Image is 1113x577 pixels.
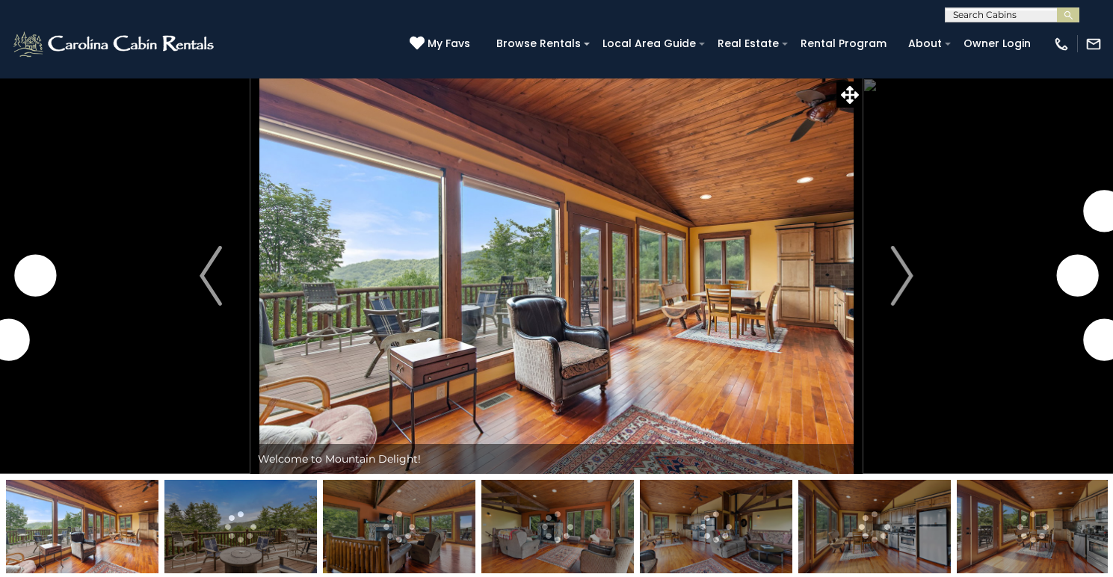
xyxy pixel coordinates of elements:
img: phone-regular-white.png [1053,36,1070,52]
img: 163275482 [6,480,158,573]
img: arrow [891,246,913,306]
a: Real Estate [710,32,786,55]
a: My Favs [410,36,474,52]
img: 163275485 [481,480,634,573]
img: mail-regular-white.png [1085,36,1102,52]
div: Welcome to Mountain Delight! [250,444,863,474]
a: About [901,32,949,55]
button: Previous [171,78,250,474]
span: My Favs [428,36,470,52]
a: Local Area Guide [595,32,703,55]
img: White-1-2.png [11,29,218,59]
img: 163275484 [323,480,475,573]
a: Rental Program [793,32,894,55]
img: 163275487 [798,480,951,573]
img: 163275486 [640,480,792,573]
img: 163275488 [957,480,1109,573]
button: Next [863,78,942,474]
a: Browse Rentals [489,32,588,55]
img: arrow [200,246,222,306]
img: 163275483 [164,480,317,573]
a: Owner Login [956,32,1038,55]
